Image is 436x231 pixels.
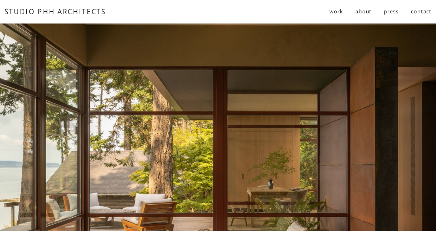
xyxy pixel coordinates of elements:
[329,5,343,18] span: work
[411,5,432,19] a: contact
[355,5,372,19] a: about
[4,7,106,16] a: STUDIO PHH ARCHITECTS
[329,5,343,19] a: folder dropdown
[384,5,398,19] a: press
